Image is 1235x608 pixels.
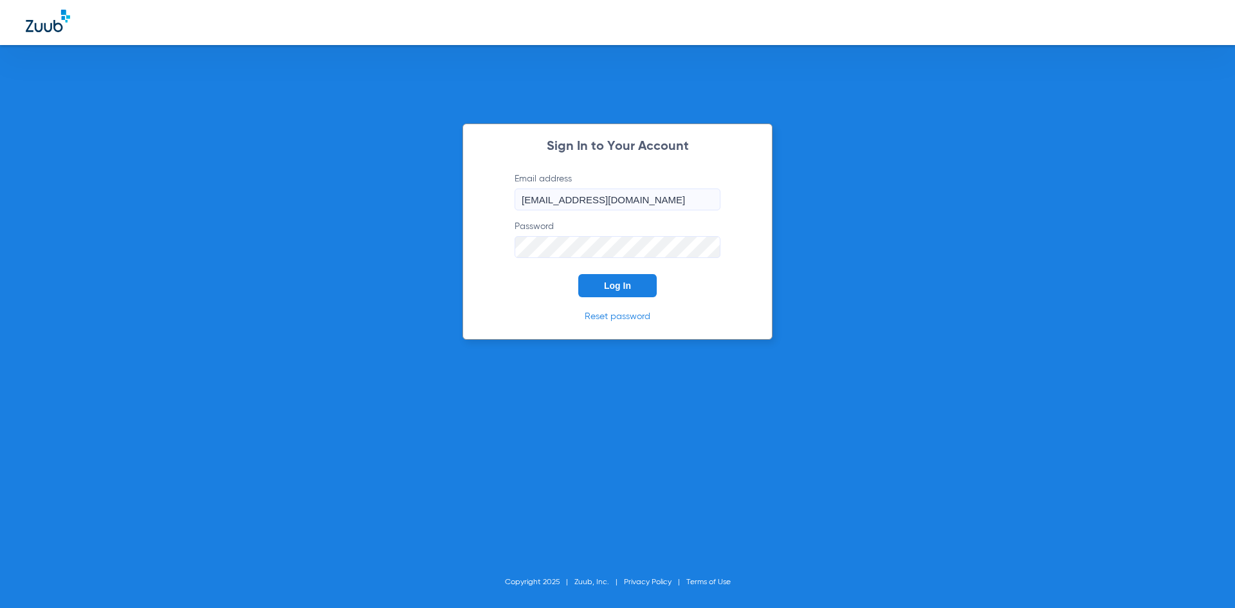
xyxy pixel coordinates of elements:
[686,578,731,586] a: Terms of Use
[495,140,740,153] h2: Sign In to Your Account
[1171,546,1235,608] iframe: Chat Widget
[505,576,574,589] li: Copyright 2025
[26,10,70,32] img: Zuub Logo
[578,274,657,297] button: Log In
[515,189,720,210] input: Email address
[585,312,650,321] a: Reset password
[515,220,720,258] label: Password
[604,281,631,291] span: Log In
[624,578,672,586] a: Privacy Policy
[515,236,720,258] input: Password
[515,172,720,210] label: Email address
[574,576,624,589] li: Zuub, Inc.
